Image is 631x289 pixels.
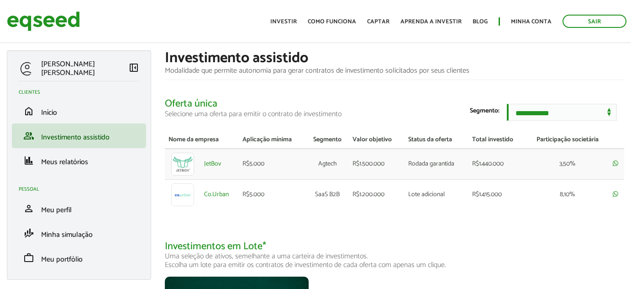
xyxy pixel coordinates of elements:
[526,149,609,180] td: 3,50%
[306,149,349,180] td: Agtech
[23,203,34,214] span: person
[613,160,618,167] a: Compartilhar rodada por whatsapp
[239,179,306,210] td: R$5.000
[239,132,306,149] th: Aplicação mínima
[306,179,349,210] td: SaaS B2B
[128,62,139,75] a: Colapsar menu
[41,253,83,266] span: Meu portfólio
[12,246,146,270] li: Meu portfólio
[400,19,462,25] a: Aprenda a investir
[405,179,468,210] td: Lote adicional
[165,132,239,149] th: Nome da empresa
[165,66,625,75] p: Modalidade que permite autonomia para gerar contratos de investimento solicitados por seus clientes
[473,19,488,25] a: Blog
[19,187,146,192] h2: Pessoal
[12,221,146,246] li: Minha simulação
[468,179,526,210] td: R$1.415.000
[204,161,221,167] a: JetBov
[41,107,57,119] span: Início
[405,149,468,180] td: Rodada garantida
[468,149,526,180] td: R$1.440.000
[367,19,389,25] a: Captar
[306,132,349,149] th: Segmento
[41,229,93,241] span: Minha simulação
[165,252,625,269] p: Uma seleção de ativos, semelhante a uma carteira de investimentos. Escolha um lote para emitir os...
[239,149,306,180] td: R$5.000
[12,99,146,123] li: Início
[165,241,625,270] h2: Investimentos em Lote*
[128,62,139,73] span: left_panel_close
[526,132,609,149] th: Participação societária
[19,90,146,95] h2: Clientes
[23,106,34,117] span: home
[12,123,146,148] li: Investimento assistido
[19,106,139,117] a: homeInício
[19,155,139,166] a: financeMeus relatórios
[19,130,139,141] a: groupInvestimento assistido
[19,228,139,239] a: finance_modeMinha simulação
[23,228,34,239] span: finance_mode
[204,192,229,198] a: Co.Urban
[41,60,128,77] p: [PERSON_NAME] [PERSON_NAME]
[468,132,526,149] th: Total investido
[563,15,626,28] a: Sair
[23,252,34,263] span: work
[41,131,110,144] span: Investimento assistido
[511,19,552,25] a: Minha conta
[613,191,618,198] a: Compartilhar rodada por whatsapp
[165,110,625,118] p: Selecione uma oferta para emitir o contrato de investimento
[41,204,72,216] span: Meu perfil
[470,108,500,114] label: Segmento:
[41,156,88,168] span: Meus relatórios
[19,252,139,263] a: workMeu portfólio
[270,19,297,25] a: Investir
[165,98,625,118] h2: Oferta única
[349,132,405,149] th: Valor objetivo
[349,179,405,210] td: R$1.200.000
[526,179,609,210] td: 8,10%
[405,132,468,149] th: Status da oferta
[308,19,356,25] a: Como funciona
[12,148,146,173] li: Meus relatórios
[23,130,34,141] span: group
[19,203,139,214] a: personMeu perfil
[165,50,625,66] h1: Investimento assistido
[7,9,80,33] img: EqSeed
[23,155,34,166] span: finance
[349,149,405,180] td: R$1.500.000
[12,196,146,221] li: Meu perfil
